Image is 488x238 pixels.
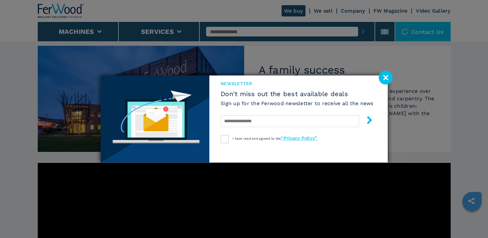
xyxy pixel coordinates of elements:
[221,80,373,87] span: newsletter
[221,90,373,98] span: Don't miss out the best available deals
[101,75,210,163] img: Newsletter image
[359,114,373,129] button: submit-button
[281,135,317,141] a: “Privacy Policy”
[221,100,373,107] h6: Sign up for the Ferwood newsletter to receive all the news
[233,137,317,140] span: I have read and agreed to the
